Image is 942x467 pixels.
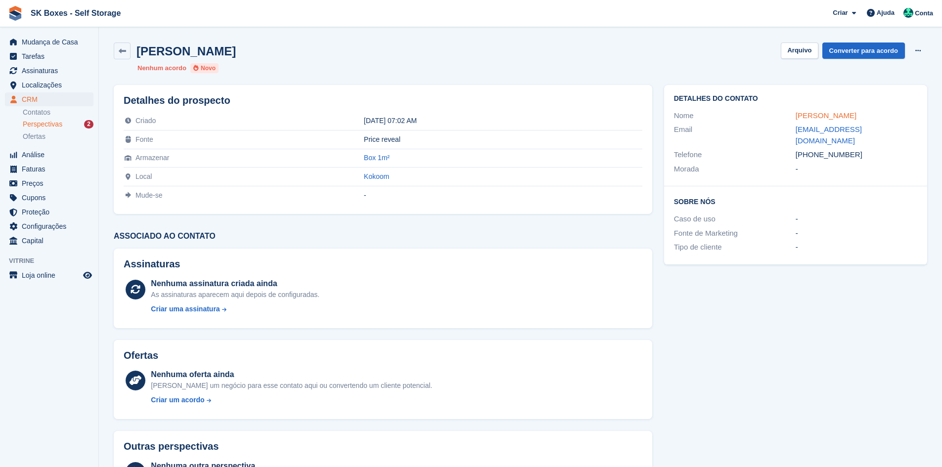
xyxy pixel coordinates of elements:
span: Fonte [135,135,153,143]
a: Criar uma assinatura [151,304,319,314]
span: Perspectivas [23,120,62,129]
img: Cláudio Borges [903,8,913,18]
div: - [364,191,642,199]
h3: Associado ao contato [114,232,652,241]
a: menu [5,64,93,78]
div: [PHONE_NUMBER] [796,149,917,161]
span: Criar [833,8,848,18]
a: SK Boxes - Self Storage [27,5,125,21]
span: Preços [22,176,81,190]
span: Criado [135,117,156,125]
a: menu [5,78,93,92]
img: stora-icon-8386f47178a22dfd0bd8f6a31ec36ba5ce8667c1dd55bd0f319d3a0aa187defe.svg [8,6,23,21]
a: menu [5,162,93,176]
a: Converter para acordo [822,42,905,59]
a: Perspectivas 2 [23,119,93,129]
a: [PERSON_NAME] [796,111,856,120]
li: Novo [190,63,219,73]
span: Localizações [22,78,81,92]
span: Faturas [22,162,81,176]
a: menu [5,176,93,190]
a: [EMAIL_ADDRESS][DOMAIN_NAME] [796,125,862,145]
div: - [796,242,917,253]
div: Telefone [674,149,796,161]
h2: Outras perspectivas [124,441,219,452]
a: menu [5,148,93,162]
button: Arquivo [781,42,818,59]
a: Box 1m² [364,154,390,162]
span: Vitrine [9,256,98,266]
a: menu [5,35,93,49]
span: Mudança de Casa [22,35,81,49]
span: Capital [22,234,81,248]
h2: [PERSON_NAME] [136,44,236,58]
span: Ofertas [23,132,45,141]
div: Tipo de cliente [674,242,796,253]
div: - [796,164,917,175]
span: Assinaturas [22,64,81,78]
h2: Assinaturas [124,258,642,270]
div: Price reveal [364,135,642,143]
a: menu [5,234,93,248]
div: Fonte de Marketing [674,228,796,239]
a: menu [5,92,93,106]
span: Cupons [22,191,81,205]
a: Criar um acordo [151,395,432,405]
div: Nome [674,110,796,122]
a: Kokoom [364,172,389,180]
h2: Sobre Nós [674,196,917,206]
div: - [796,213,917,225]
span: Ajuda [877,8,895,18]
div: [DATE] 07:02 AM [364,117,642,125]
div: Nenhuma oferta ainda [151,369,432,381]
li: Nenhum acordo [137,63,186,73]
h2: Ofertas [124,350,158,361]
div: Criar uma assinatura [151,304,220,314]
a: menu [5,49,93,63]
a: menu [5,268,93,282]
span: Local [135,172,152,180]
span: Loja online [22,268,81,282]
span: Tarefas [22,49,81,63]
div: As assinaturas aparecem aqui depois de configuradas. [151,290,319,300]
div: - [796,228,917,239]
span: Configurações [22,219,81,233]
span: Análise [22,148,81,162]
h2: Detalhes do prospecto [124,95,642,106]
a: menu [5,219,93,233]
div: Caso de uso [674,213,796,225]
span: Armazenar [135,154,169,162]
a: menu [5,205,93,219]
div: 2 [84,120,93,128]
a: Contatos [23,108,93,117]
div: Criar um acordo [151,395,204,405]
span: CRM [22,92,81,106]
span: Proteção [22,205,81,219]
span: Mude-se [135,191,162,199]
a: menu [5,191,93,205]
span: Conta [915,8,933,18]
h2: Detalhes do contato [674,95,917,103]
div: [PERSON_NAME] um negócio para esse contato aqui ou convertendo um cliente potencial. [151,381,432,391]
a: Loja de pré-visualização [82,269,93,281]
div: Morada [674,164,796,175]
div: Email [674,124,796,146]
a: Ofertas [23,131,93,142]
div: Nenhuma assinatura criada ainda [151,278,319,290]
